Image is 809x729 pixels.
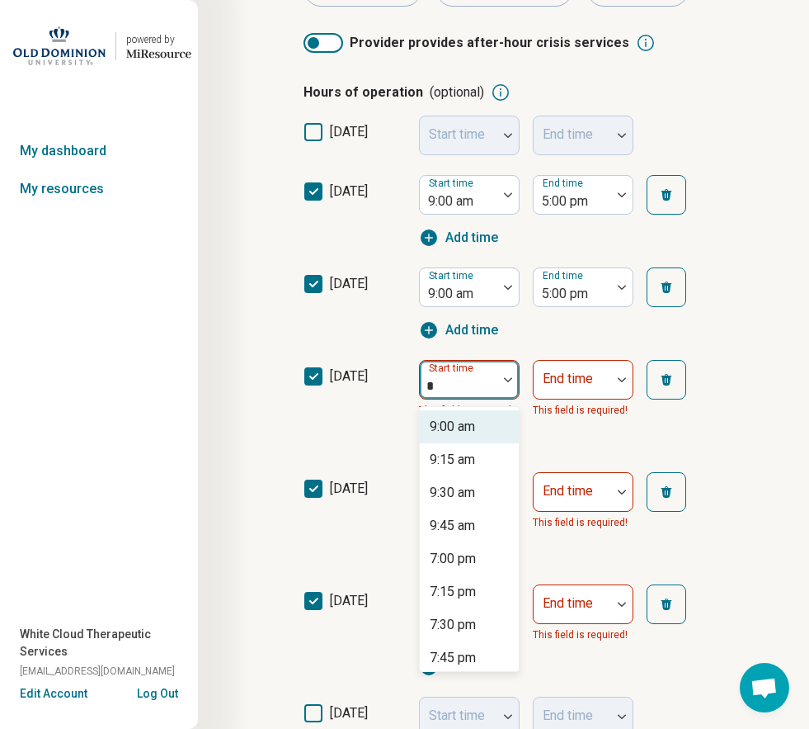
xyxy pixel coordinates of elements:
[430,582,476,602] div: 7:15 pm
[429,362,477,374] label: Start time
[533,405,628,416] span: This field is required!
[419,228,498,248] button: Add time
[350,33,629,53] span: Provider provides after-hour crisis services
[429,270,477,282] label: Start time
[330,368,368,384] span: [DATE]
[137,685,178,698] button: Log Out
[533,517,628,528] span: This field is required!
[330,705,368,721] span: [DATE]
[430,483,475,503] div: 9:30 am
[445,228,498,248] span: Add time
[430,450,475,470] div: 9:15 am
[543,595,593,611] label: End time
[419,405,514,416] span: This field is required!
[429,178,477,189] label: Start time
[430,648,476,668] div: 7:45 pm
[20,626,198,660] span: White Cloud Therapeutic Services
[430,615,476,635] div: 7:30 pm
[430,549,476,569] div: 7:00 pm
[13,26,106,66] img: Old Dominion University
[430,83,484,102] span: (optional)
[126,32,191,47] div: powered by
[20,664,175,679] span: [EMAIL_ADDRESS][DOMAIN_NAME]
[543,270,586,282] label: End time
[20,685,87,703] button: Edit Account
[330,276,368,291] span: [DATE]
[7,26,191,66] a: Old Dominion Universitypowered by
[330,480,368,496] span: [DATE]
[543,371,593,386] label: End time
[533,629,628,641] span: This field is required!
[543,483,593,499] label: End time
[740,663,789,712] div: Open chat
[330,593,368,608] span: [DATE]
[419,320,498,340] button: Add time
[543,178,586,189] label: End time
[430,417,475,437] div: 9:00 am
[445,320,498,340] span: Add time
[330,183,368,199] span: [DATE]
[430,516,475,536] div: 9:45 am
[303,83,484,102] p: Hours of operation
[330,124,368,140] span: [DATE]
